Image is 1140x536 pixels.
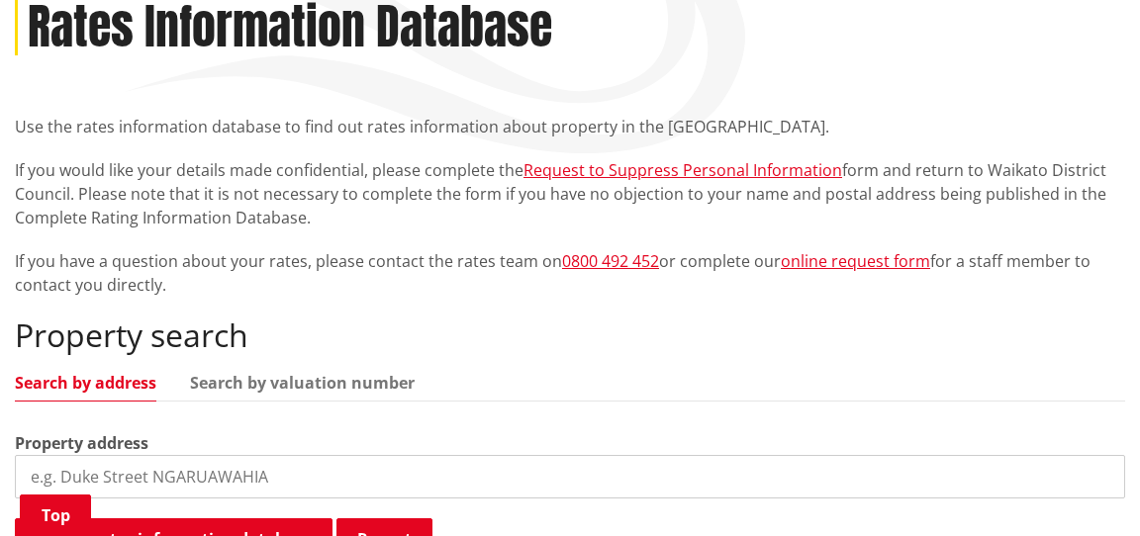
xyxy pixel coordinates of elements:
[15,249,1125,297] p: If you have a question about your rates, please contact the rates team on or complete our for a s...
[20,494,91,536] a: Top
[15,375,156,391] a: Search by address
[15,431,148,455] label: Property address
[15,455,1125,498] input: e.g. Duke Street NGARUAWAHIA
[15,158,1125,229] p: If you would like your details made confidential, please complete the form and return to Waikato ...
[15,316,1125,354] h2: Property search
[781,250,930,272] a: online request form
[15,115,1125,138] p: Use the rates information database to find out rates information about property in the [GEOGRAPHI...
[523,159,842,181] a: Request to Suppress Personal Information
[1049,453,1120,524] iframe: Messenger Launcher
[562,250,659,272] a: 0800 492 452
[190,375,415,391] a: Search by valuation number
